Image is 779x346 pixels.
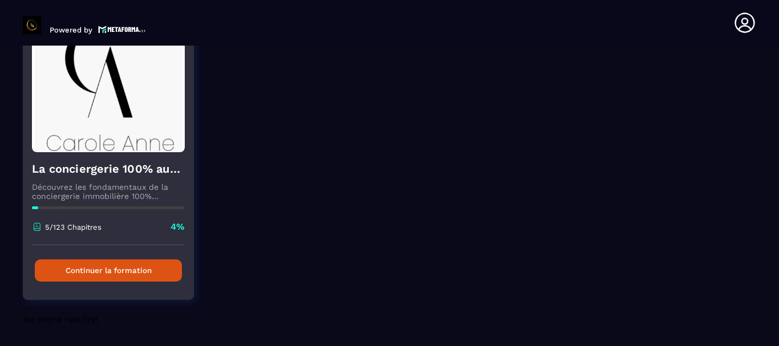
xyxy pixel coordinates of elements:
p: Découvrez les fondamentaux de la conciergerie immobilière 100% automatisée. Cette formation est c... [32,182,185,201]
button: Continuer la formation [35,259,182,282]
img: logo-branding [23,16,41,34]
a: formation-backgroundLa conciergerie 100% automatiséeDécouvrez les fondamentaux de la conciergerie... [23,29,208,314]
img: formation-background [32,38,185,152]
h4: La conciergerie 100% automatisée [32,161,185,177]
p: Powered by [50,26,92,34]
img: logo [98,25,146,34]
p: 4% [171,221,185,233]
span: No more results! [23,314,98,325]
p: 5/123 Chapitres [45,223,102,231]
